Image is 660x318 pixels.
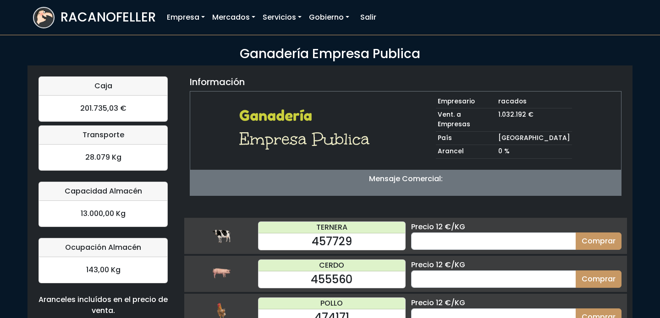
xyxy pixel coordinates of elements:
div: 28.079 Kg [39,145,167,170]
td: Empresario [436,95,496,108]
img: cerdo.png [212,264,231,283]
img: ternera.png [212,226,231,245]
h3: RACANOFELLER [60,10,156,25]
div: 455560 [258,271,405,288]
img: logoracarojo.png [34,8,54,25]
div: Ocupación Almacén [39,238,167,257]
div: CERDO [258,260,405,271]
a: Empresa [163,8,209,27]
p: Mensaje Comercial: [190,173,621,184]
td: Arancel [436,145,496,159]
a: RACANOFELLER [33,5,156,31]
td: [GEOGRAPHIC_DATA] [496,131,572,145]
td: 0 % [496,145,572,159]
td: racados [496,95,572,108]
div: 143,00 Kg [39,257,167,283]
div: POLLO [258,298,405,309]
button: Comprar [576,270,621,288]
div: 457729 [258,233,405,250]
button: Comprar [576,232,621,250]
a: Gobierno [305,8,353,27]
td: 1.032.192 € [496,108,572,131]
div: Transporte [39,126,167,145]
div: Capacidad Almacén [39,182,167,201]
div: Caja [39,77,167,96]
h1: Empresa Publica [239,128,375,150]
div: Precio 12 €/KG [411,221,621,232]
div: 13.000,00 Kg [39,201,167,226]
h2: Ganadería [239,107,375,124]
h3: Ganadería Empresa Publica [33,46,627,62]
div: Precio 12 €/KG [411,259,621,270]
a: Servicios [259,8,305,27]
h5: Información [190,76,245,87]
div: 201.735,03 € [39,96,167,121]
a: Mercados [209,8,259,27]
td: País [436,131,496,145]
td: Vent. a Empresas [436,108,496,131]
div: Precio 12 €/KG [411,297,621,308]
div: TERNERA [258,222,405,233]
a: Salir [357,8,380,27]
div: Aranceles incluídos en el precio de venta. [38,294,168,316]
